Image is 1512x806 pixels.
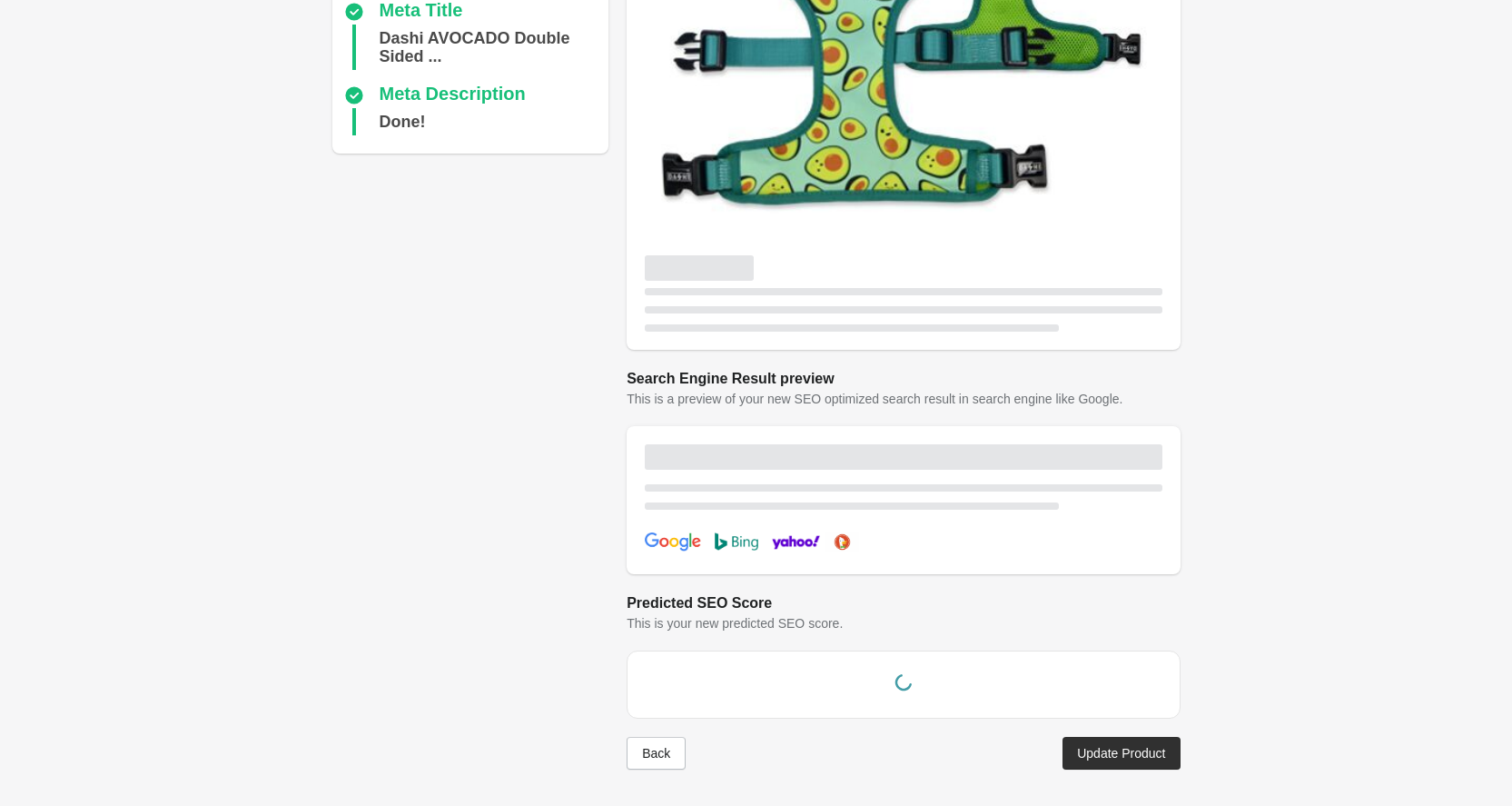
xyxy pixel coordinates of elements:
[772,529,820,556] img: yahoo-cf26812ce9192cbb6d8fdd3b07898d376d74e5974f6533aaba4bf5d5b451289c.png
[1062,737,1180,770] button: Update Product
[380,108,426,135] div: Done!
[642,746,670,761] div: Back
[380,25,602,70] div: Dashi AVOCADO Double Sided NeoMesh Harness for Dogs and Cats
[645,532,701,552] img: google-7db8ea4f97d2f7e91f6dc04224da29ca421b9c864e7b870c42f5917e299b1774.png
[825,532,859,552] img: duckduckgo-9296ea666b33cc21a1b3646608c049a2adb471023ec4547030f9c0888b093ea3.png
[380,1,463,23] div: Meta Title
[627,368,1180,390] h2: Search Engine Result preview
[627,392,1122,406] span: This is a preview of your new SEO optimized search result in search engine like Google.
[1077,746,1165,761] div: Update Product
[715,532,757,551] img: bing-b792579f80685e49055916f9e67a0c8ab2d0b2400f22ee539d8172f7144135be.png
[627,616,843,631] span: This is your new predicted SEO score.
[627,737,686,770] button: Back
[380,85,526,106] div: Meta Description
[627,592,1180,614] h2: Predicted SEO Score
